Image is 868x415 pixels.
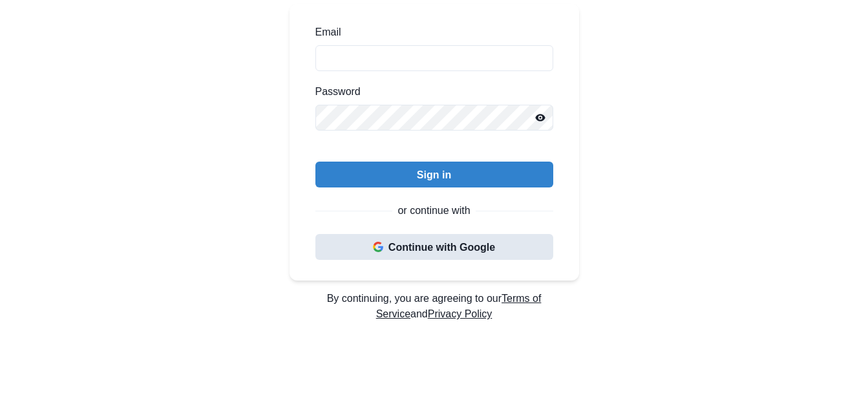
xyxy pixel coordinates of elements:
label: Email [315,25,545,40]
label: Password [315,84,545,100]
p: By continuing, you are agreeing to our and [290,291,579,322]
button: Reveal password [527,105,553,131]
p: or continue with [397,203,470,218]
a: Privacy Policy [428,308,492,319]
button: Continue with Google [315,234,553,260]
button: Sign in [315,162,553,187]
